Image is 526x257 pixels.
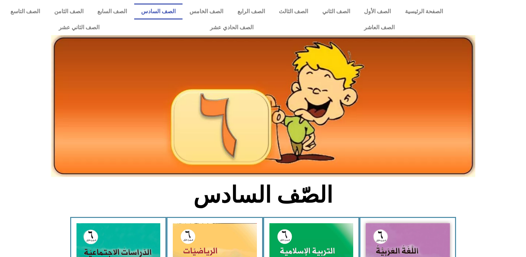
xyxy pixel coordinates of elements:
[398,3,450,20] a: الصفحة الرئيسية
[90,3,134,20] a: الصف السابع
[315,3,357,20] a: الصف الثاني
[309,20,450,36] a: الصف العاشر
[148,181,378,209] h2: الصّف السادس
[47,3,91,20] a: الصف الثامن
[230,3,272,20] a: الصف الرابع
[3,3,47,20] a: الصف التاسع
[134,3,183,20] a: الصف السادس
[155,20,309,36] a: الصف الحادي عشر
[272,3,315,20] a: الصف الثالث
[3,20,155,36] a: الصف الثاني عشر
[357,3,398,20] a: الصف الأول
[183,3,230,20] a: الصف الخامس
